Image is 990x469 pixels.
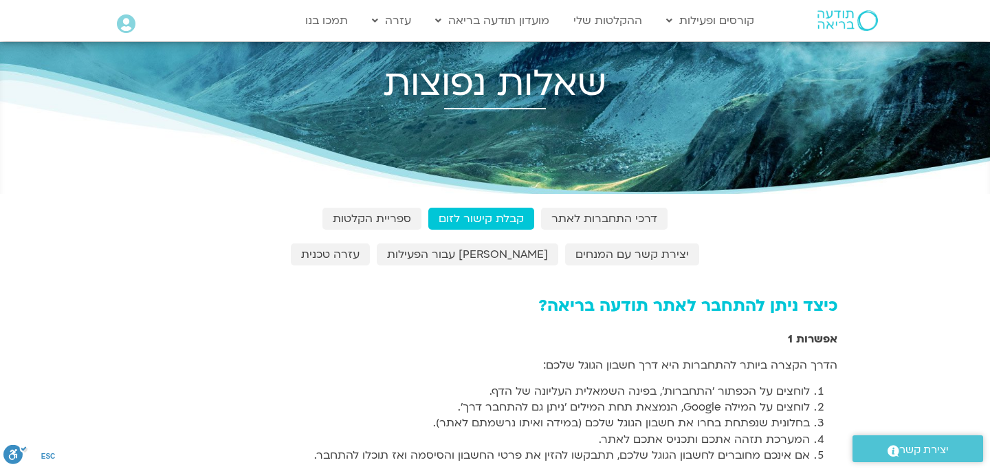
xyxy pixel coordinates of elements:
a: ההקלטות שלי [566,8,649,34]
a: ספריית הקלטות [322,208,421,230]
li: לוחצים על המילה Google, הנמצאת תחת המילים 'ניתן גם להתחבר דרך'. [153,400,810,415]
a: קורסים ופעילות [659,8,761,34]
h2: כיצד ניתן להתחבר לאתר תודעה בריאה? [153,296,837,315]
span: [PERSON_NAME] עבור הפעילות [387,248,548,261]
a: קבלת קישור לזום [428,208,534,230]
span: עזרה טכנית [301,248,360,261]
span: יצירת קשר [899,441,949,459]
a: יצירת קשר [852,435,983,462]
span: יצירת קשר עם המנחים [575,248,689,261]
p: הדרך הקצרה ביותר להתחברות היא דרך חשבון הגוגל שלכם: [153,358,837,373]
span: קבלת קישור לזום [439,212,524,225]
a: [PERSON_NAME] עבור הפעילות [377,243,558,265]
a: דרכי התחברות לאתר [541,208,668,230]
li: לוחצים על הכפתור 'התחברות', בפינה השמאלית העליונה של הדף. [153,384,810,400]
a: יצירת קשר עם המנחים [565,243,699,265]
a: מועדון תודעה בריאה [428,8,556,34]
li: בחלונית שנפתחת בחרו את חשבון הגוגל שלכם (במידה ואיתו נרשמתם לאתר). [153,415,810,431]
a: תמכו בנו [298,8,355,34]
strong: אפשרות 1 [788,331,837,347]
a: עזרה [365,8,418,34]
li: אם אינכם מחוברים לחשבון הגוגל שלכם, תתבקשו להזין את פרטי החשבון והסיסמה ואז תוכלו להתחבר. [153,448,810,463]
img: תודעה בריאה [817,10,878,31]
li: המערכת תזהה אתכם ותכניס אתכם לאתר. [153,432,810,448]
span: ספריית הקלטות [333,212,411,225]
span: דרכי התחברות לאתר [551,212,657,225]
h1: שאלות נפוצות​ [110,63,880,105]
a: עזרה טכנית [291,243,370,265]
